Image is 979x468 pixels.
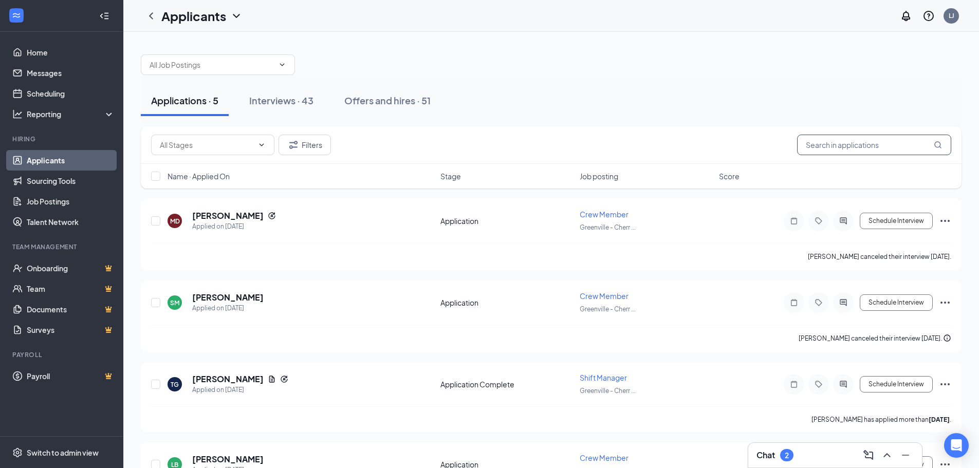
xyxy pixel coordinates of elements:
[27,212,115,232] a: Talent Network
[580,171,618,181] span: Job posting
[860,376,933,392] button: Schedule Interview
[150,59,274,70] input: All Job Postings
[719,171,740,181] span: Score
[812,298,825,307] svg: Tag
[860,213,933,229] button: Schedule Interview
[799,333,951,344] div: [PERSON_NAME] canceled their interview [DATE].
[837,298,849,307] svg: ActiveChat
[192,385,288,395] div: Applied on [DATE]
[862,449,875,461] svg: ComposeMessage
[788,217,800,225] svg: Note
[161,7,226,25] h1: Applicants
[860,294,933,311] button: Schedule Interview
[899,449,912,461] svg: Minimize
[27,299,115,320] a: DocumentsCrown
[788,298,800,307] svg: Note
[580,373,627,382] span: Shift Manager
[230,10,243,22] svg: ChevronDown
[280,375,288,383] svg: Reapply
[257,141,266,149] svg: ChevronDown
[756,450,775,461] h3: Chat
[12,350,113,359] div: Payroll
[192,210,264,221] h5: [PERSON_NAME]
[192,292,264,303] h5: [PERSON_NAME]
[797,135,951,155] input: Search in applications
[440,297,574,308] div: Application
[27,258,115,278] a: OnboardingCrown
[837,217,849,225] svg: ActiveChat
[879,447,895,463] button: ChevronUp
[897,447,914,463] button: Minimize
[580,223,636,231] span: Greenville - Cherr ...
[192,454,264,465] h5: [PERSON_NAME]
[812,217,825,225] svg: Tag
[27,191,115,212] a: Job Postings
[900,10,912,22] svg: Notifications
[171,380,179,389] div: TG
[170,298,179,307] div: SM
[808,252,951,262] div: [PERSON_NAME] canceled their interview [DATE].
[580,387,636,395] span: Greenville - Cherr ...
[27,42,115,63] a: Home
[811,415,951,424] p: [PERSON_NAME] has applied more than .
[949,11,954,20] div: LJ
[170,217,180,226] div: MD
[268,212,276,220] svg: Reapply
[860,447,877,463] button: ComposeMessage
[837,380,849,388] svg: ActiveChat
[934,141,942,149] svg: MagnifyingGlass
[287,139,300,151] svg: Filter
[192,373,264,385] h5: [PERSON_NAME]
[788,380,800,388] svg: Note
[168,171,230,181] span: Name · Applied On
[12,447,23,458] svg: Settings
[929,416,950,423] b: [DATE]
[12,135,113,143] div: Hiring
[145,10,157,22] svg: ChevronLeft
[27,150,115,171] a: Applicants
[27,171,115,191] a: Sourcing Tools
[27,278,115,299] a: TeamCrown
[27,63,115,83] a: Messages
[944,433,969,458] div: Open Intercom Messenger
[249,94,313,107] div: Interviews · 43
[192,303,264,313] div: Applied on [DATE]
[12,242,113,251] div: Team Management
[27,447,99,458] div: Switch to admin view
[939,378,951,390] svg: Ellipses
[192,221,276,232] div: Applied on [DATE]
[11,10,22,21] svg: WorkstreamLogo
[580,453,629,462] span: Crew Member
[939,296,951,309] svg: Ellipses
[580,210,629,219] span: Crew Member
[268,375,276,383] svg: Document
[939,215,951,227] svg: Ellipses
[440,216,574,226] div: Application
[27,109,115,119] div: Reporting
[278,61,286,69] svg: ChevronDown
[881,449,893,461] svg: ChevronUp
[785,451,789,460] div: 2
[580,305,636,313] span: Greenville - Cherr ...
[27,320,115,340] a: SurveysCrown
[151,94,218,107] div: Applications · 5
[27,83,115,104] a: Scheduling
[440,171,461,181] span: Stage
[99,11,109,21] svg: Collapse
[12,109,23,119] svg: Analysis
[279,135,331,155] button: Filter Filters
[27,366,115,386] a: PayrollCrown
[344,94,431,107] div: Offers and hires · 51
[922,10,935,22] svg: QuestionInfo
[812,380,825,388] svg: Tag
[580,291,629,301] span: Crew Member
[160,139,253,151] input: All Stages
[943,334,951,342] svg: Info
[440,379,574,389] div: Application Complete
